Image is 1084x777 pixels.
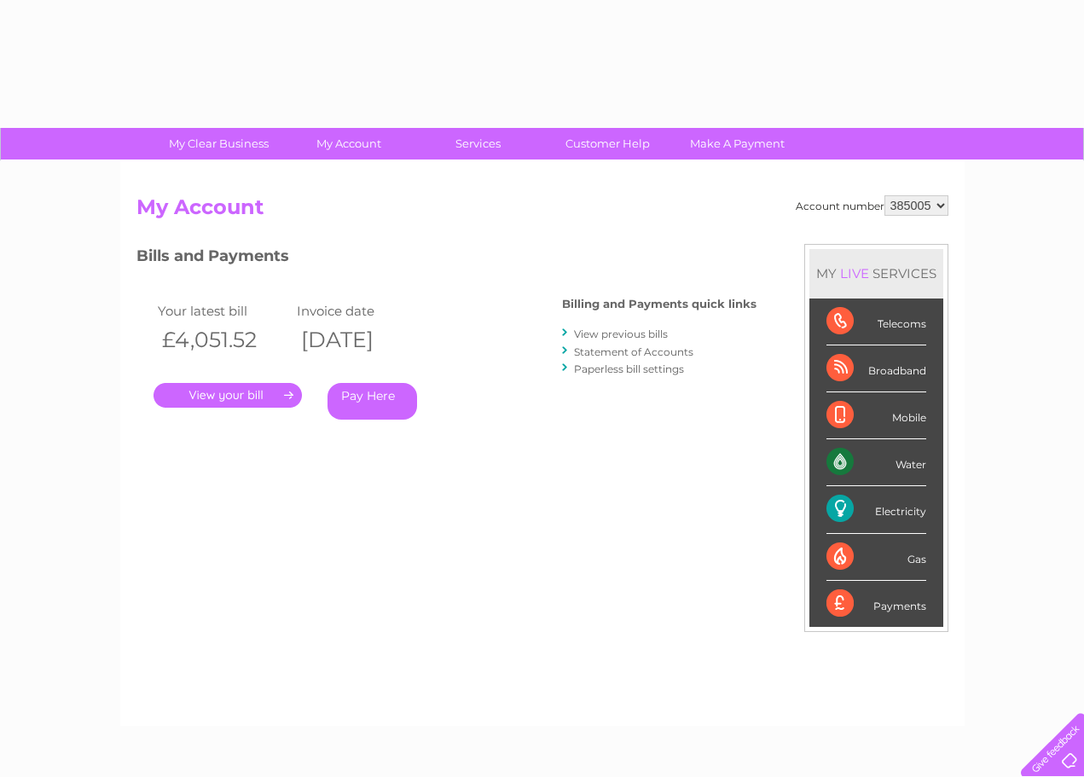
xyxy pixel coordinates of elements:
[574,362,684,375] a: Paperless bill settings
[574,345,693,358] a: Statement of Accounts
[408,128,548,159] a: Services
[826,345,926,392] div: Broadband
[796,195,948,216] div: Account number
[136,244,756,274] h3: Bills and Payments
[826,439,926,486] div: Water
[574,328,668,340] a: View previous bills
[148,128,289,159] a: My Clear Business
[278,128,419,159] a: My Account
[328,383,417,420] a: Pay Here
[826,486,926,533] div: Electricity
[562,298,756,310] h4: Billing and Payments quick links
[826,534,926,581] div: Gas
[826,581,926,627] div: Payments
[826,392,926,439] div: Mobile
[154,322,293,357] th: £4,051.52
[136,195,948,228] h2: My Account
[293,299,432,322] td: Invoice date
[154,383,302,408] a: .
[293,322,432,357] th: [DATE]
[537,128,678,159] a: Customer Help
[826,299,926,345] div: Telecoms
[154,299,293,322] td: Your latest bill
[809,249,943,298] div: MY SERVICES
[667,128,808,159] a: Make A Payment
[837,265,872,281] div: LIVE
